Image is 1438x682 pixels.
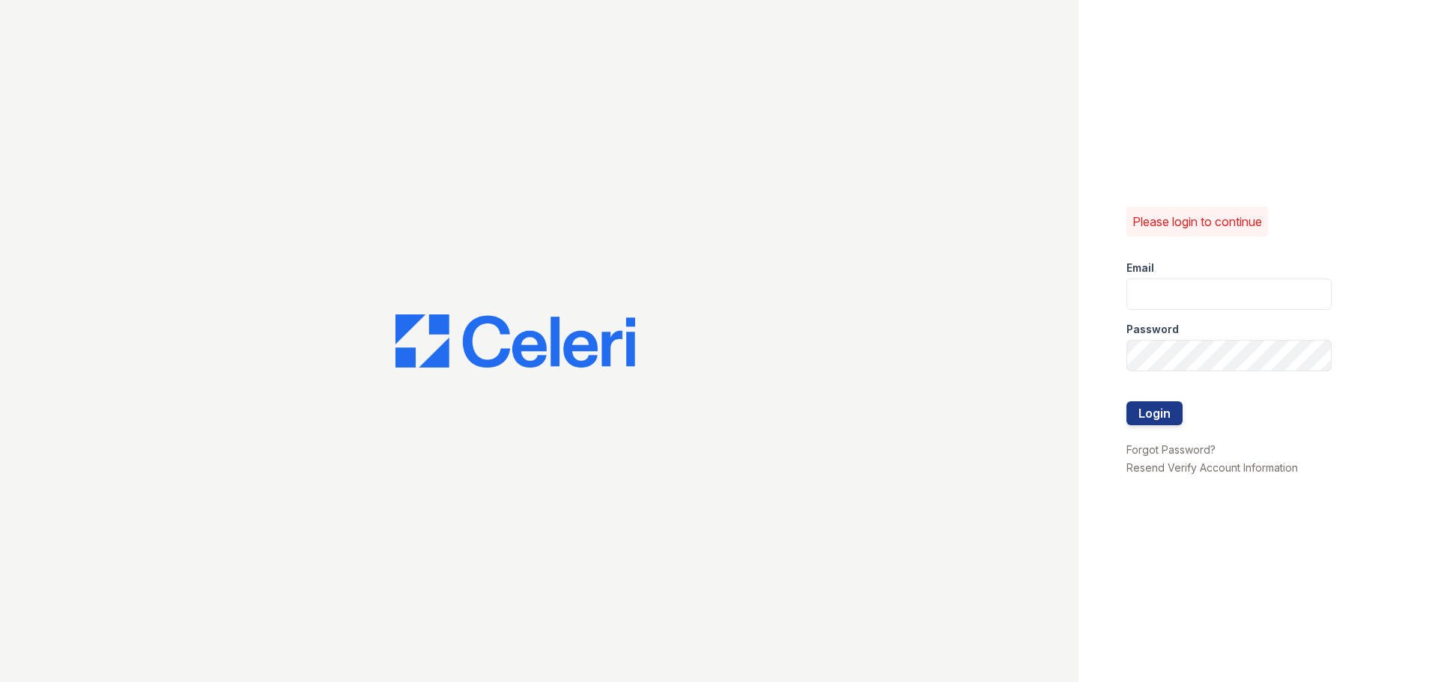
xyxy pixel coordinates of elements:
img: CE_Logo_Blue-a8612792a0a2168367f1c8372b55b34899dd931a85d93a1a3d3e32e68fde9ad4.png [395,314,635,368]
a: Resend Verify Account Information [1126,461,1298,474]
label: Password [1126,322,1179,337]
label: Email [1126,261,1154,275]
button: Login [1126,401,1183,425]
p: Please login to continue [1132,213,1262,231]
a: Forgot Password? [1126,443,1216,456]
